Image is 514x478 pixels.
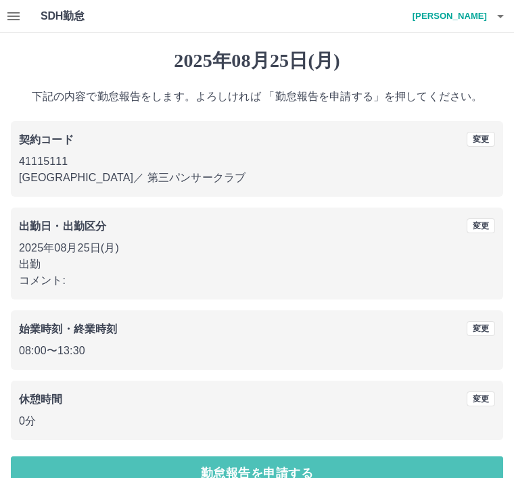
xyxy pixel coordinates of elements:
[19,134,74,145] b: 契約コード
[19,343,495,359] p: 08:00 〜 13:30
[19,256,495,272] p: 出勤
[467,132,495,147] button: 変更
[19,413,495,429] p: 0分
[11,49,503,72] h1: 2025年08月25日(月)
[19,220,106,232] b: 出勤日・出勤区分
[19,393,63,405] b: 休憩時間
[467,321,495,336] button: 変更
[19,170,495,186] p: [GEOGRAPHIC_DATA] ／ 第三パンサークラブ
[19,272,495,289] p: コメント:
[19,153,495,170] p: 41115111
[467,218,495,233] button: 変更
[19,240,495,256] p: 2025年08月25日(月)
[19,323,117,335] b: 始業時刻・終業時刻
[11,89,503,105] p: 下記の内容で勤怠報告をします。よろしければ 「勤怠報告を申請する」を押してください。
[467,391,495,406] button: 変更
